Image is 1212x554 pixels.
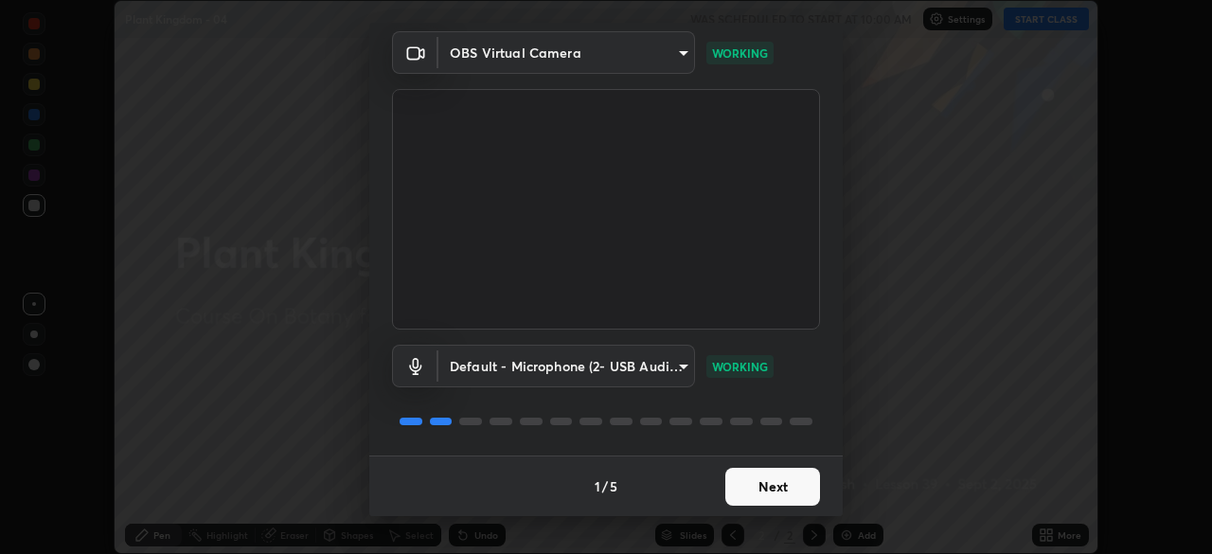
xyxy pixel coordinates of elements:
h4: 1 [595,476,600,496]
p: WORKING [712,45,768,62]
div: OBS Virtual Camera [438,31,695,74]
button: Next [725,468,820,506]
div: OBS Virtual Camera [438,345,695,387]
h4: 5 [610,476,617,496]
p: WORKING [712,358,768,375]
h4: / [602,476,608,496]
